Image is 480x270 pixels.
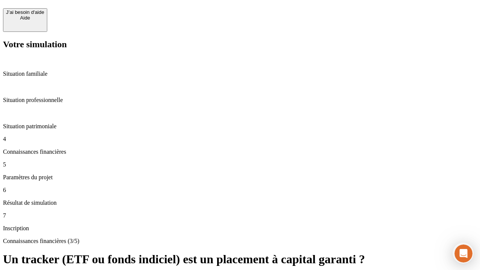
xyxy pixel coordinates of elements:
[3,97,477,103] p: Situation professionnelle
[3,70,477,77] p: Situation familiale
[3,199,477,206] p: Résultat de simulation
[3,238,477,244] p: Connaissances financières (3/5)
[3,212,477,219] p: 7
[6,15,44,21] div: Aide
[3,225,477,232] p: Inscription
[3,8,47,32] button: J’ai besoin d'aideAide
[3,123,477,130] p: Situation patrimoniale
[3,252,477,266] h1: Un tracker (ETF ou fonds indiciel) est un placement à capital garanti ?
[3,39,477,49] h2: Votre simulation
[453,243,474,264] iframe: Intercom live chat discovery launcher
[3,148,477,155] p: Connaissances financières
[6,9,44,15] div: J’ai besoin d'aide
[3,187,477,193] p: 6
[3,136,477,142] p: 4
[454,244,472,262] iframe: Intercom live chat
[3,174,477,181] p: Paramètres du projet
[3,161,477,168] p: 5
